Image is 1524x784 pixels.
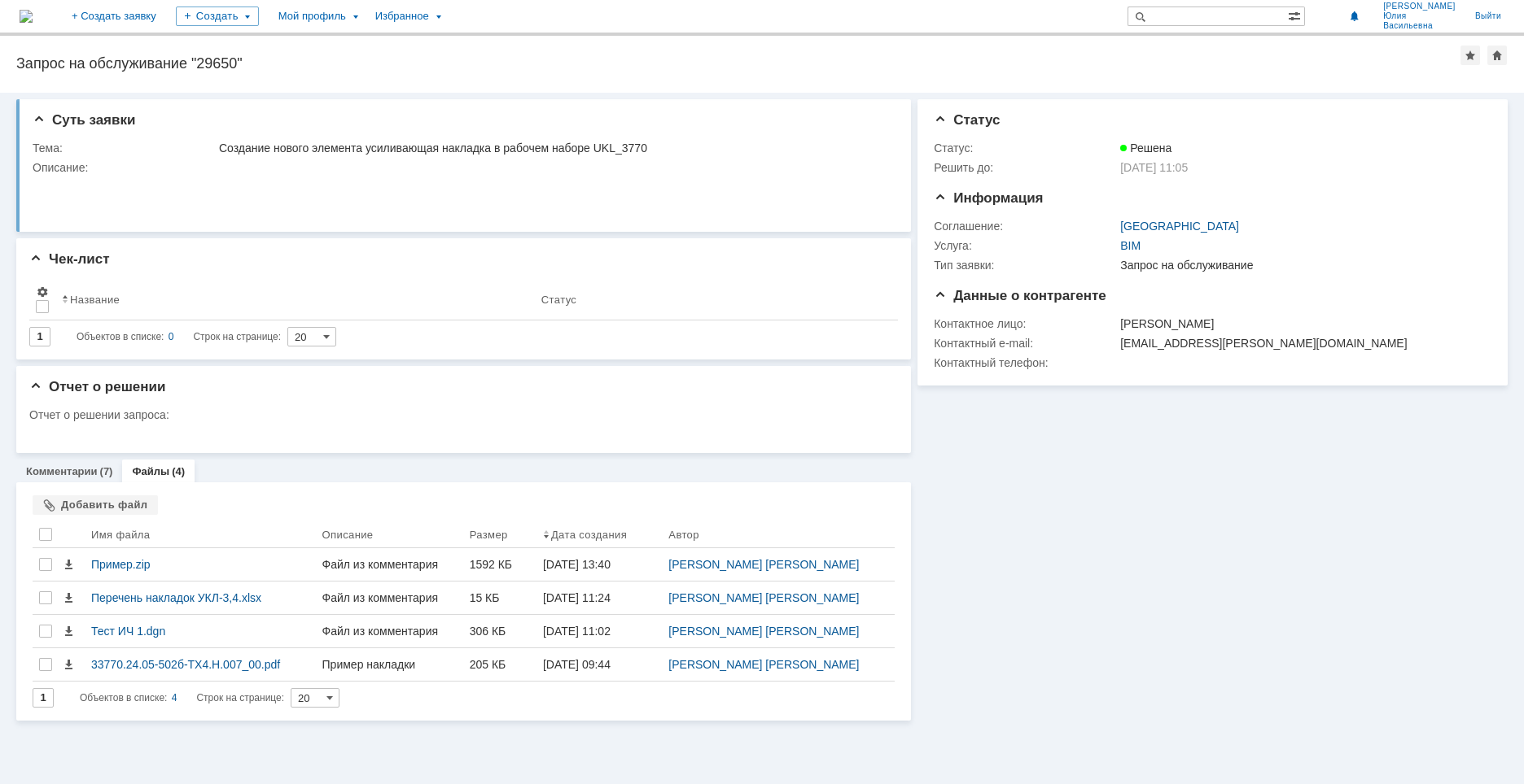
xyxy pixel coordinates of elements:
div: Создание нового элемента усиливающая накладка в рабочем наборе UKL_3770 [219,142,887,155]
div: Сделать домашней страницей [1487,46,1507,65]
a: Файлы [132,465,169,477]
div: 4 [172,688,177,708]
div: Файл из комментария [322,558,457,571]
div: Контактный телефон: [934,356,1117,369]
div: Запрос на обслуживание "29650" [16,55,1460,72]
span: Васильевна [1383,21,1456,31]
div: Соглашение: [934,220,1117,233]
i: Строк на странице: [80,688,284,708]
div: Запрос на обслуживание [1120,259,1482,272]
div: Дата создания [551,529,627,541]
th: Дата создания [536,521,662,548]
a: Комментарии [26,465,98,477]
div: Тип заявки: [934,259,1117,272]
div: Статус: [934,142,1117,155]
span: Юлия [1383,11,1456,21]
div: [DATE] 09:44 [543,658,611,671]
i: Строк на странице: [77,327,281,346]
div: Отчет о решении запроса: [29,408,890,421]
div: Тема: [33,142,216,155]
div: Название [70,294,120,306]
div: Файл из комментария [322,591,457,604]
div: Файл из комментария [322,625,457,638]
div: Создать [176,7,259,26]
div: Перечень накладок УКЛ-3,4.xlsx [91,591,309,604]
div: Контактный e-mail: [934,337,1117,350]
a: [PERSON_NAME] [PERSON_NAME] [668,558,859,571]
a: [PERSON_NAME] [PERSON_NAME] [668,591,859,604]
img: logo [20,10,33,23]
span: Объектов в списке: [77,331,164,342]
a: Перейти на домашнюю страницу [20,10,33,23]
div: 33770.24.05-502б-ТХ4.Н.007_00.pdf [91,658,309,671]
div: (4) [172,465,185,477]
div: Размер [470,529,508,541]
span: Объектов в списке: [80,692,167,703]
div: Описание: [33,161,890,174]
div: Статус [541,294,576,306]
span: Отчет о решении [29,379,165,394]
div: Пример накладки [322,658,457,671]
div: Решить до: [934,161,1117,174]
div: [PERSON_NAME] [1120,317,1482,330]
span: Информация [934,190,1043,206]
div: [DATE] 11:02 [543,625,611,638]
th: Статус [535,279,885,320]
span: Скачать файл [62,591,75,604]
div: Услуга: [934,239,1117,252]
div: Добавить в избранное [1460,46,1480,65]
div: [DATE] 11:24 [543,591,611,604]
div: (7) [100,465,113,477]
span: Чек-лист [29,251,110,267]
span: Настройки [36,285,49,298]
span: Расширенный поиск [1288,7,1304,23]
span: Суть заявки [33,112,135,128]
div: 205 КБ [470,658,530,671]
a: BIM [1120,239,1141,252]
span: Статус [934,112,1000,128]
th: Автор [662,521,895,548]
div: 0 [169,327,174,346]
th: Имя файла [85,521,316,548]
a: [PERSON_NAME] [PERSON_NAME] [668,625,859,638]
span: Скачать файл [62,625,75,638]
div: 1592 КБ [470,558,530,571]
div: Контактное лицо: [934,317,1117,330]
a: [PERSON_NAME] [PERSON_NAME] [668,658,859,671]
span: [PERSON_NAME] [1383,2,1456,11]
div: Имя файла [91,529,150,541]
div: 306 КБ [470,625,530,638]
span: Решена [1120,142,1171,155]
span: [DATE] 11:05 [1120,161,1188,174]
span: Скачать файл [62,658,75,671]
span: Данные о контрагенте [934,288,1106,303]
div: 15 КБ [470,591,530,604]
div: Описание [322,529,374,541]
div: [DATE] 13:40 [543,558,611,571]
th: Название [55,279,535,320]
div: Тест ИЧ 1.dgn [91,625,309,638]
div: [EMAIL_ADDRESS][PERSON_NAME][DOMAIN_NAME] [1120,337,1482,350]
th: Размер [463,521,536,548]
div: Пример.zip [91,558,309,571]
a: [GEOGRAPHIC_DATA] [1120,220,1239,233]
span: Скачать файл [62,558,75,571]
div: Автор [668,529,699,541]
